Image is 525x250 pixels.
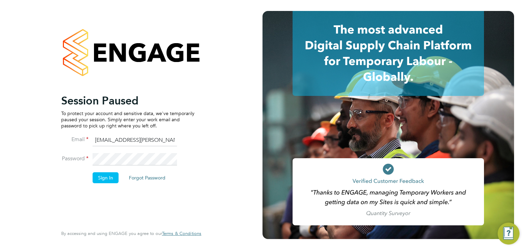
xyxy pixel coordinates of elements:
button: Engage Resource Center [498,223,520,245]
label: Password [61,155,89,162]
button: Sign In [93,172,119,183]
a: Terms & Conditions [162,231,201,236]
h2: Session Paused [61,94,194,108]
p: To protect your account and sensitive data, we've temporarily paused your session. Simply enter y... [61,110,194,129]
span: By accessing and using ENGAGE you agree to our [61,230,201,236]
button: Forgot Password [123,172,171,183]
input: Enter your work email... [93,134,177,147]
label: Email [61,136,89,143]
